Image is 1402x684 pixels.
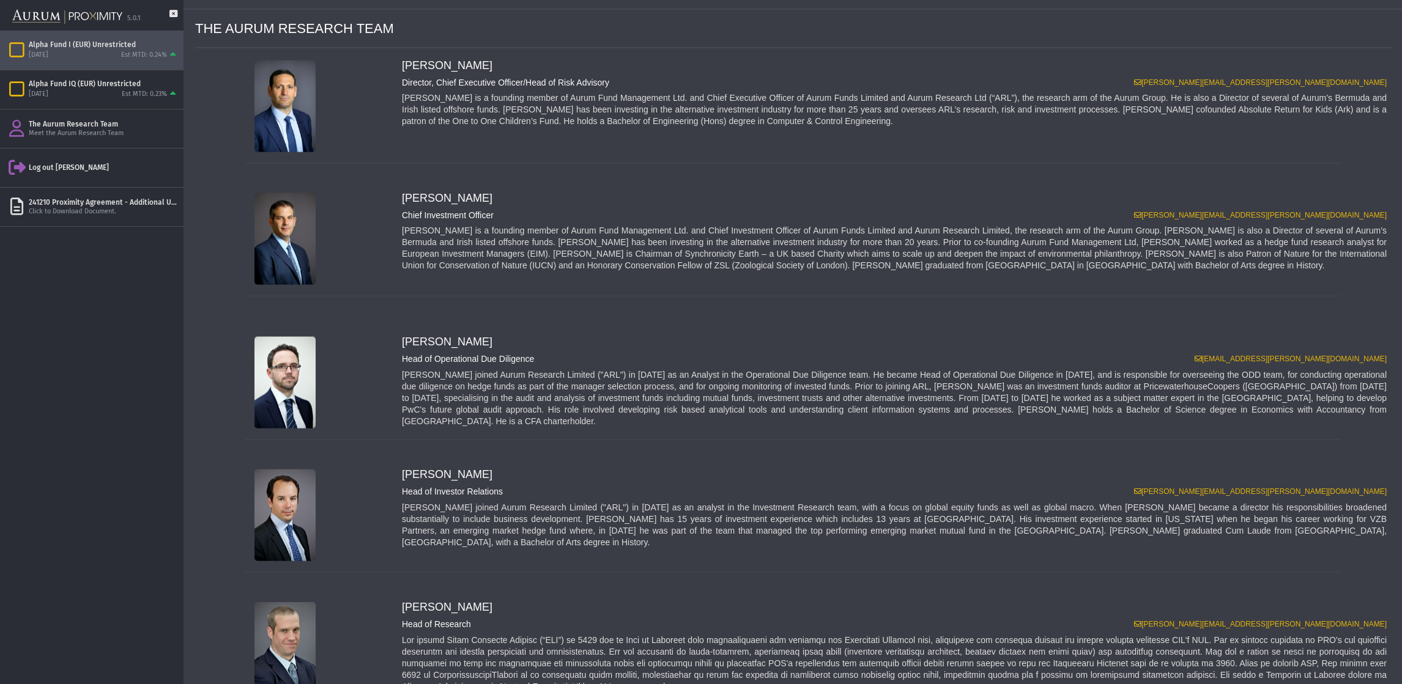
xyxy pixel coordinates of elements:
[1134,487,1387,495] a: [PERSON_NAME][EMAIL_ADDRESS][PERSON_NAME][DOMAIN_NAME]
[29,90,48,99] div: [DATE]
[254,337,316,428] img: image
[29,79,179,89] div: Alpha Fund IQ (EUR) Unrestricted
[396,619,1393,629] h4: Head of Research
[29,51,48,60] div: [DATE]
[396,353,1393,364] h4: Head of Operational Due Diligence
[127,14,141,23] div: 5.0.1
[12,3,122,31] img: Aurum-Proximity%20white.svg
[29,119,179,129] div: The Aurum Research Team
[396,369,1393,427] div: [PERSON_NAME] joined Aurum Research Limited ("ARL") in [DATE] as an Analyst in the Operational Du...
[396,486,1393,496] h4: Head of Investor Relations
[29,207,179,216] div: Click to Download Document.
[195,10,1393,48] div: THE AURUM RESEARCH TEAM
[396,77,1393,87] h4: Director, Chief Executive Officer/Head of Risk Advisory
[396,336,1393,349] h3: [PERSON_NAME]
[254,469,316,561] img: image
[121,51,167,60] div: Est MTD: 0.24%
[396,501,1393,548] div: [PERSON_NAME] joined Aurum Research Limited ("ARL") in [DATE] as an analyst in the Investment Res...
[1134,619,1387,628] a: [PERSON_NAME][EMAIL_ADDRESS][PERSON_NAME][DOMAIN_NAME]
[396,225,1393,271] div: [PERSON_NAME] is a founding member of Aurum Fund Management Ltd. and Chief Investment Officer of ...
[1134,78,1387,86] a: [PERSON_NAME][EMAIL_ADDRESS][PERSON_NAME][DOMAIN_NAME]
[29,197,179,207] div: 241210 Proximity Agreement - Additional User Addendum Secofind [PERSON_NAME].pdf
[396,192,1393,205] h3: [PERSON_NAME]
[254,61,316,152] img: image
[1195,354,1387,362] a: [EMAIL_ADDRESS][PERSON_NAME][DOMAIN_NAME]
[396,468,1393,482] h3: [PERSON_NAME]
[396,210,1393,220] h4: Chief Investment Officer
[29,40,179,50] div: Alpha Fund I (EUR) Unrestricted
[29,163,179,172] div: Log out [PERSON_NAME]
[122,90,167,99] div: Est MTD: 0.23%
[1134,210,1387,219] a: [PERSON_NAME][EMAIL_ADDRESS][PERSON_NAME][DOMAIN_NAME]
[396,92,1393,127] div: [PERSON_NAME] is a founding member of Aurum Fund Management Ltd. and Chief Executive Officer of A...
[396,59,1393,73] h3: [PERSON_NAME]
[254,193,316,285] img: image
[396,601,1393,614] h3: [PERSON_NAME]
[29,129,179,138] div: Meet the Aurum Research Team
